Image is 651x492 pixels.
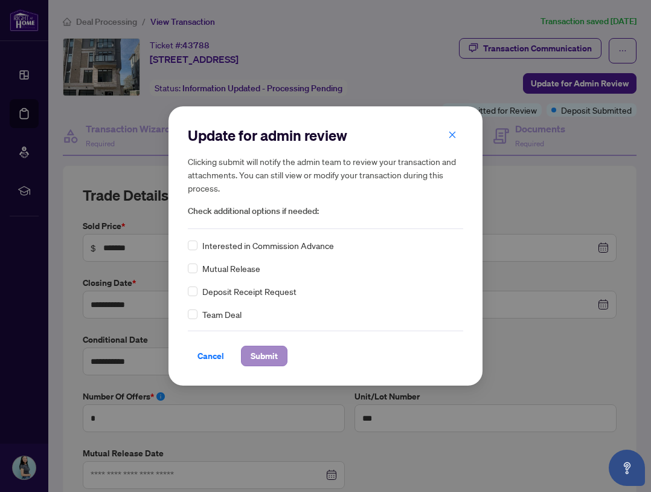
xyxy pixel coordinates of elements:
button: Submit [241,346,287,366]
button: Open asap [609,450,645,486]
span: Deposit Receipt Request [202,285,297,298]
h5: Clicking submit will notify the admin team to review your transaction and attachments. You can st... [188,155,463,195]
span: Check additional options if needed: [188,204,463,218]
h2: Update for admin review [188,126,463,145]
span: close [448,131,457,139]
span: Mutual Release [202,262,260,275]
span: Submit [251,346,278,366]
span: Team Deal [202,308,242,321]
span: Interested in Commission Advance [202,239,334,252]
span: Cancel [197,346,224,366]
button: Cancel [188,346,234,366]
